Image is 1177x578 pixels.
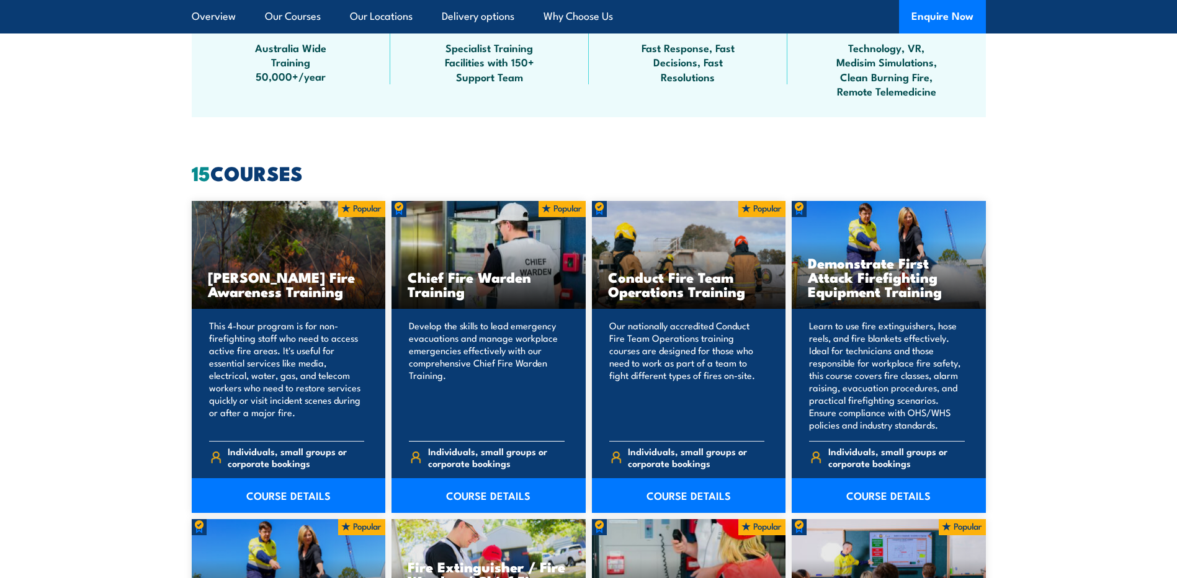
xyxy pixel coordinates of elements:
a: COURSE DETAILS [592,478,786,513]
a: COURSE DETAILS [392,478,586,513]
span: Individuals, small groups or corporate bookings [428,445,565,469]
p: This 4-hour program is for non-firefighting staff who need to access active fire areas. It's usef... [209,319,365,431]
span: Specialist Training Facilities with 150+ Support Team [434,40,545,84]
h2: COURSES [192,164,986,181]
span: Individuals, small groups or corporate bookings [628,445,764,469]
h3: Demonstrate First Attack Firefighting Equipment Training [808,256,970,298]
h3: Conduct Fire Team Operations Training [608,270,770,298]
a: COURSE DETAILS [792,478,986,513]
span: Individuals, small groups or corporate bookings [828,445,965,469]
span: Individuals, small groups or corporate bookings [228,445,364,469]
strong: 15 [192,157,210,188]
h3: [PERSON_NAME] Fire Awareness Training [208,270,370,298]
span: Fast Response, Fast Decisions, Fast Resolutions [632,40,744,84]
p: Learn to use fire extinguishers, hose reels, and fire blankets effectively. Ideal for technicians... [809,319,965,431]
p: Our nationally accredited Conduct Fire Team Operations training courses are designed for those wh... [609,319,765,431]
a: COURSE DETAILS [192,478,386,513]
span: Australia Wide Training 50,000+/year [235,40,347,84]
p: Develop the skills to lead emergency evacuations and manage workplace emergencies effectively wit... [409,319,565,431]
span: Technology, VR, Medisim Simulations, Clean Burning Fire, Remote Telemedicine [831,40,942,99]
h3: Chief Fire Warden Training [408,270,570,298]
